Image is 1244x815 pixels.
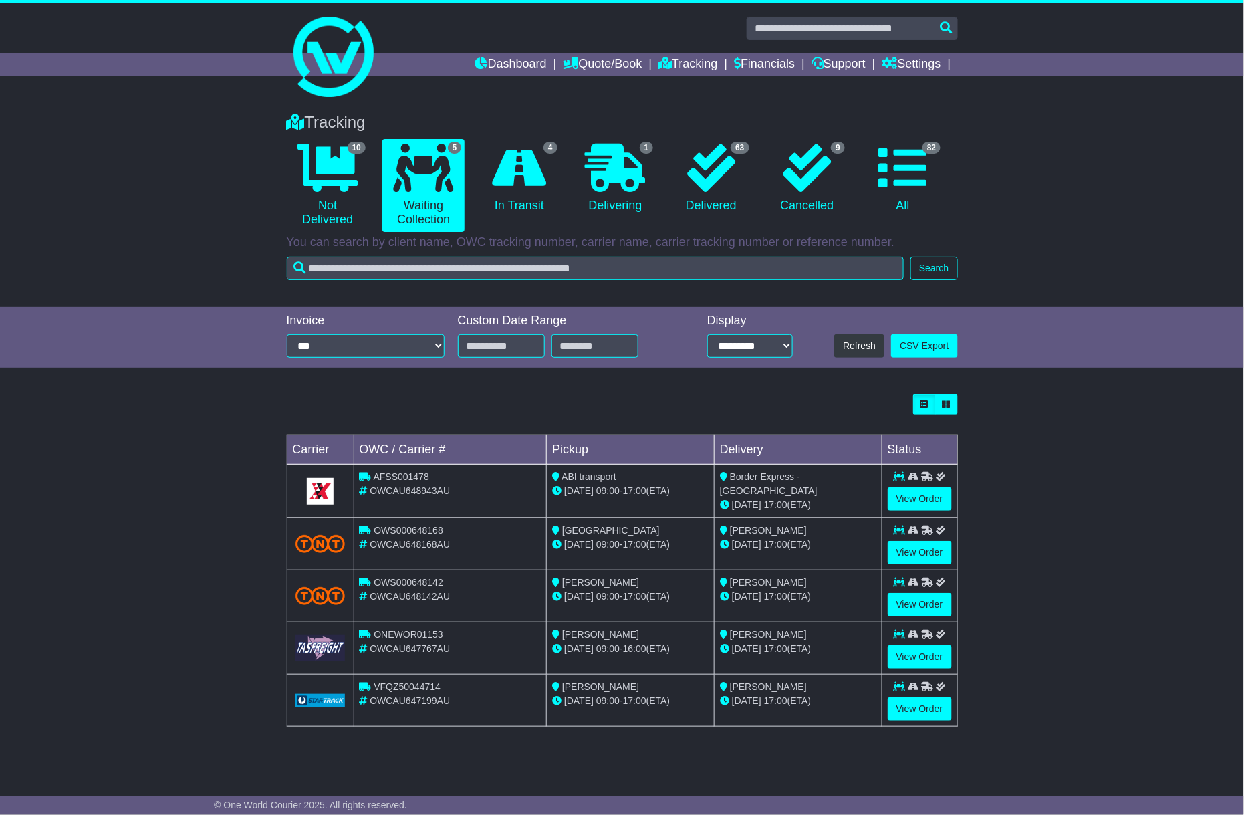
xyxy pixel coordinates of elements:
div: (ETA) [720,642,876,656]
span: AFSS001478 [374,471,429,482]
td: Status [882,435,957,465]
span: 17:00 [623,695,646,706]
td: Pickup [547,435,715,465]
div: (ETA) [720,694,876,708]
img: TNT_Domestic.png [295,535,346,553]
td: Delivery [714,435,882,465]
a: 5 Waiting Collection [382,139,465,232]
span: 63 [731,142,749,154]
a: View Order [888,487,952,511]
button: Search [910,257,957,280]
span: [PERSON_NAME] [730,681,807,692]
div: Custom Date Range [458,314,672,328]
div: (ETA) [720,590,876,604]
div: - (ETA) [552,694,709,708]
span: [PERSON_NAME] [562,681,639,692]
a: 10 Not Delivered [287,139,369,232]
span: 09:00 [596,643,620,654]
span: 4 [543,142,557,154]
a: 1 Delivering [574,139,656,218]
a: Support [812,53,866,76]
span: ONEWOR01153 [374,629,443,640]
span: 9 [831,142,845,154]
span: [PERSON_NAME] [730,577,807,588]
span: © One World Courier 2025. All rights reserved. [214,800,407,810]
span: OWCAU647767AU [370,643,450,654]
span: VFQZ50044714 [374,681,441,692]
span: 17:00 [764,643,787,654]
div: (ETA) [720,538,876,552]
div: - (ETA) [552,642,709,656]
p: You can search by client name, OWC tracking number, carrier name, carrier tracking number or refe... [287,235,958,250]
a: View Order [888,697,952,721]
img: TNT_Domestic.png [295,587,346,605]
span: 17:00 [764,695,787,706]
span: OWCAU648142AU [370,591,450,602]
span: [DATE] [732,499,761,510]
a: 9 Cancelled [766,139,848,218]
span: [DATE] [732,643,761,654]
td: OWC / Carrier # [354,435,547,465]
div: Tracking [280,113,965,132]
a: View Order [888,645,952,669]
a: View Order [888,593,952,616]
span: 10 [348,142,366,154]
span: 82 [922,142,941,154]
span: [PERSON_NAME] [562,629,639,640]
a: Dashboard [475,53,547,76]
img: GetCarrierServiceLogo [295,635,346,661]
span: OWCAU648943AU [370,485,450,496]
span: OWCAU648168AU [370,539,450,550]
a: Financials [734,53,795,76]
a: 63 Delivered [670,139,752,218]
div: - (ETA) [552,484,709,498]
span: OWS000648168 [374,525,443,536]
a: Tracking [658,53,717,76]
span: Border Express - [GEOGRAPHIC_DATA] [720,471,818,496]
span: [GEOGRAPHIC_DATA] [562,525,660,536]
span: 17:00 [623,591,646,602]
span: 09:00 [596,695,620,706]
img: GetCarrierServiceLogo [307,478,334,505]
a: Quote/Book [563,53,642,76]
div: Invoice [287,314,445,328]
span: 16:00 [623,643,646,654]
td: Carrier [287,435,354,465]
span: 17:00 [764,591,787,602]
span: 09:00 [596,539,620,550]
span: [PERSON_NAME] [730,629,807,640]
span: OWCAU647199AU [370,695,450,706]
span: 1 [640,142,654,154]
span: [DATE] [564,643,594,654]
span: [DATE] [732,695,761,706]
span: [DATE] [564,695,594,706]
span: 5 [448,142,462,154]
div: (ETA) [720,498,876,512]
span: [DATE] [564,591,594,602]
span: [DATE] [732,591,761,602]
div: Display [707,314,793,328]
span: [DATE] [732,539,761,550]
span: 09:00 [596,591,620,602]
span: 09:00 [596,485,620,496]
span: ABI transport [562,471,616,482]
span: [PERSON_NAME] [730,525,807,536]
a: CSV Export [891,334,957,358]
a: 82 All [862,139,944,218]
a: 4 In Transit [478,139,560,218]
span: OWS000648142 [374,577,443,588]
a: Settings [882,53,941,76]
img: GetCarrierServiceLogo [295,694,346,707]
span: 17:00 [764,539,787,550]
div: - (ETA) [552,590,709,604]
span: 17:00 [623,539,646,550]
div: - (ETA) [552,538,709,552]
a: View Order [888,541,952,564]
button: Refresh [834,334,884,358]
span: [PERSON_NAME] [562,577,639,588]
span: [DATE] [564,485,594,496]
span: 17:00 [623,485,646,496]
span: 17:00 [764,499,787,510]
span: [DATE] [564,539,594,550]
